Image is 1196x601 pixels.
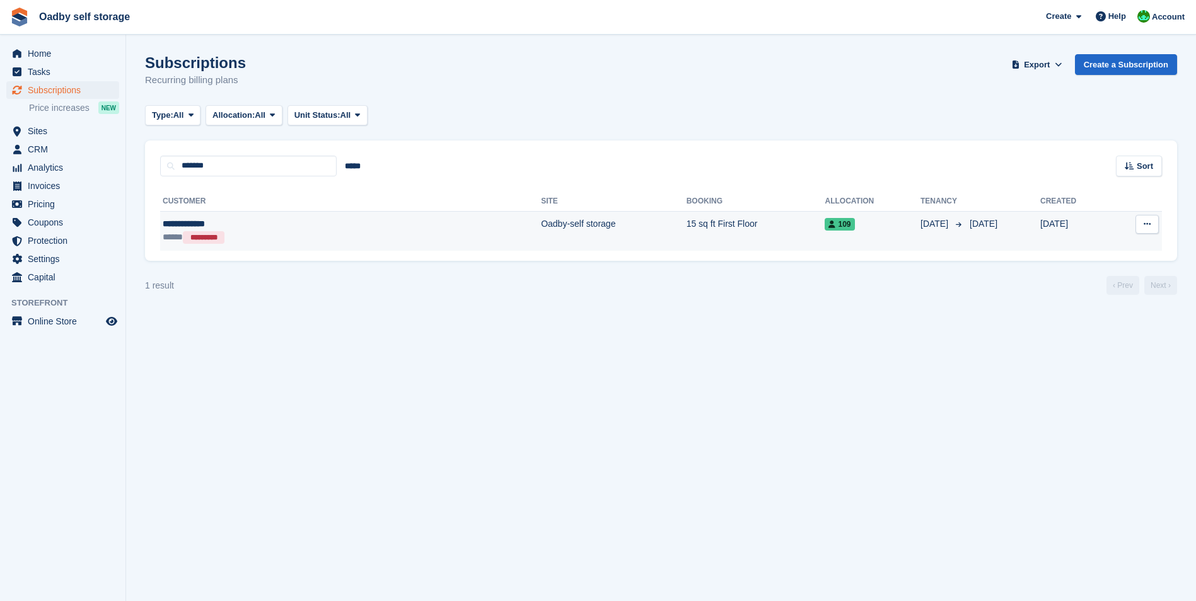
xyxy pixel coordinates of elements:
span: Allocation: [212,109,255,122]
img: stora-icon-8386f47178a22dfd0bd8f6a31ec36ba5ce8667c1dd55bd0f319d3a0aa187defe.svg [10,8,29,26]
a: menu [6,195,119,213]
span: Settings [28,250,103,268]
span: [DATE] [970,219,997,229]
a: menu [6,312,119,330]
button: Allocation: All [206,105,282,126]
span: Invoices [28,177,103,195]
th: Customer [160,192,541,212]
th: Booking [687,192,825,212]
nav: Page [1104,276,1180,295]
a: menu [6,122,119,140]
a: menu [6,250,119,268]
td: Oadby-self storage [541,211,687,251]
a: menu [6,63,119,81]
span: Sort [1137,160,1153,173]
span: All [173,109,184,122]
td: 15 sq ft First Floor [687,211,825,251]
span: Sites [28,122,103,140]
th: Tenancy [920,192,965,212]
a: Preview store [104,314,119,329]
span: All [340,109,351,122]
span: CRM [28,140,103,158]
th: Allocation [825,192,920,212]
a: menu [6,159,119,176]
span: Home [28,45,103,62]
span: 109 [825,218,854,231]
span: Account [1152,11,1185,23]
h1: Subscriptions [145,54,246,71]
span: Type: [152,109,173,122]
span: Protection [28,232,103,249]
button: Export [1009,54,1065,75]
div: NEW [98,101,119,114]
span: Export [1024,59,1050,71]
a: menu [6,45,119,62]
a: Previous [1106,276,1139,295]
span: Online Store [28,312,103,330]
span: Analytics [28,159,103,176]
td: [DATE] [1040,211,1110,251]
span: All [255,109,265,122]
a: menu [6,177,119,195]
span: Help [1108,10,1126,23]
a: Next [1144,276,1177,295]
div: 1 result [145,279,174,292]
span: Subscriptions [28,81,103,99]
p: Recurring billing plans [145,73,246,88]
a: Price increases NEW [29,101,119,115]
th: Created [1040,192,1110,212]
a: menu [6,232,119,249]
span: [DATE] [920,217,951,231]
span: Unit Status: [294,109,340,122]
a: Oadby self storage [34,6,135,27]
span: Capital [28,268,103,286]
a: Create a Subscription [1075,54,1177,75]
button: Type: All [145,105,200,126]
span: Coupons [28,214,103,231]
img: Stephanie [1137,10,1150,23]
a: menu [6,81,119,99]
a: menu [6,214,119,231]
span: Pricing [28,195,103,213]
span: Create [1046,10,1071,23]
span: Tasks [28,63,103,81]
a: menu [6,140,119,158]
a: menu [6,268,119,286]
span: Storefront [11,297,125,309]
th: Site [541,192,687,212]
span: Price increases [29,102,90,114]
button: Unit Status: All [287,105,368,126]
